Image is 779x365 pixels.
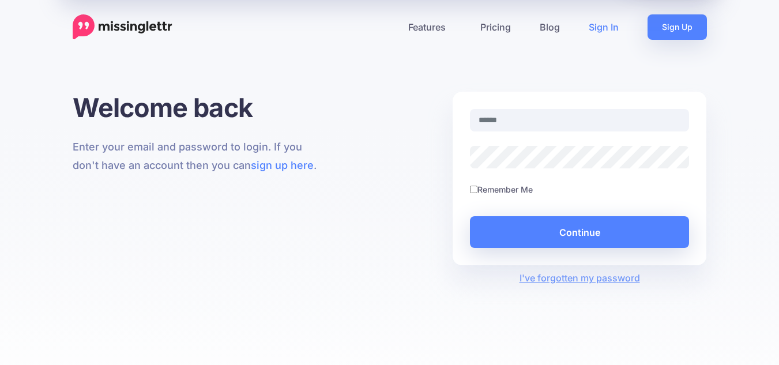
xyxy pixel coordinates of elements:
a: Sign Up [648,14,707,40]
label: Remember Me [477,183,533,196]
a: I've forgotten my password [520,272,640,284]
a: Blog [525,14,574,40]
p: Enter your email and password to login. If you don't have an account then you can . [73,138,327,175]
button: Continue [470,216,690,248]
a: Pricing [466,14,525,40]
a: Sign In [574,14,633,40]
a: Features [394,14,466,40]
a: sign up here [251,159,314,171]
h1: Welcome back [73,92,327,123]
